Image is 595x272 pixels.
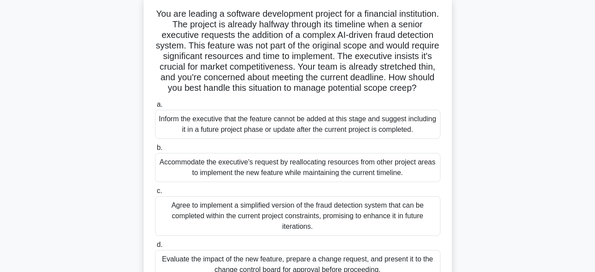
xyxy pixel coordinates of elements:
h5: You are leading a software development project for a financial institution. The project is alread... [154,8,441,94]
div: Agree to implement a simplified version of the fraud detection system that can be completed withi... [155,196,440,236]
span: d. [157,241,163,248]
span: b. [157,144,163,151]
span: a. [157,101,163,108]
div: Accommodate the executive's request by reallocating resources from other project areas to impleme... [155,153,440,182]
span: c. [157,187,162,194]
div: Inform the executive that the feature cannot be added at this stage and suggest including it in a... [155,110,440,139]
